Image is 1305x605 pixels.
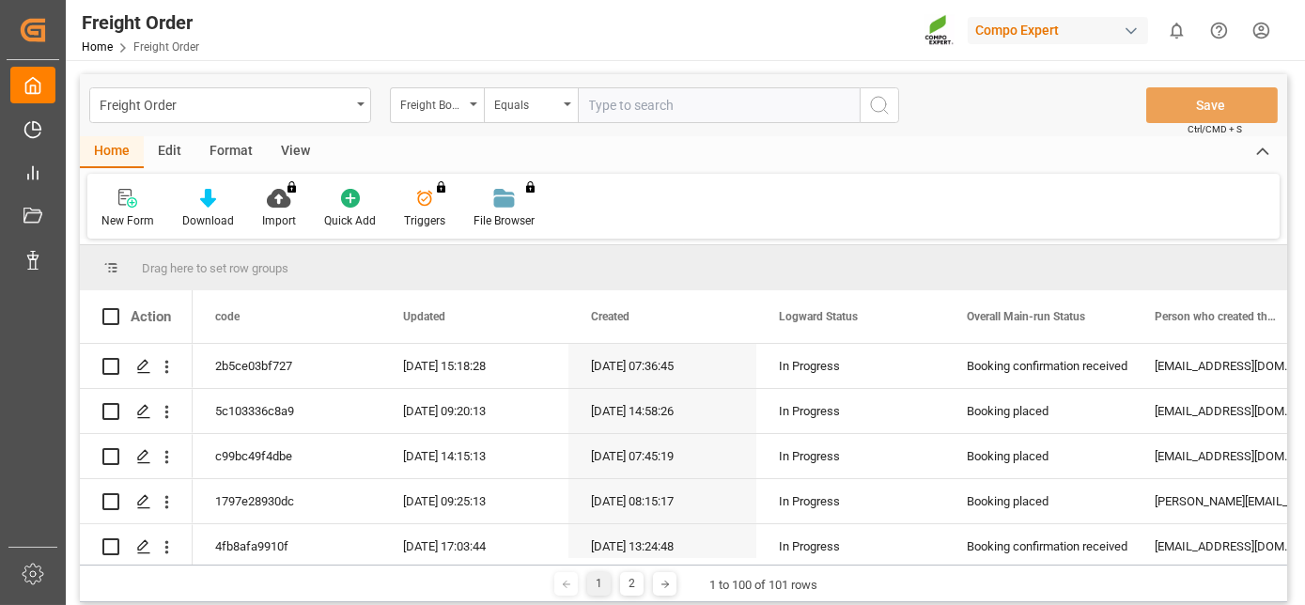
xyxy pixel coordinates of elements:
button: search button [860,87,899,123]
div: Press SPACE to select this row. [80,344,193,389]
div: Compo Expert [968,17,1148,44]
div: [DATE] 14:15:13 [381,434,568,478]
div: Press SPACE to select this row. [80,524,193,569]
div: 4fb8afa9910f [193,524,381,568]
div: [DATE] 07:45:19 [568,434,756,478]
div: Freight Order [100,92,350,116]
input: Type to search [578,87,860,123]
div: [DATE] 07:36:45 [568,344,756,388]
button: Help Center [1198,9,1240,52]
div: Edit [144,136,195,168]
span: Logward Status [779,310,858,323]
div: Freight Booking Number [400,92,464,114]
div: Equals [494,92,558,114]
button: open menu [89,87,371,123]
div: Press SPACE to select this row. [80,479,193,524]
div: [DATE] 08:15:17 [568,479,756,523]
div: [DATE] 09:25:13 [381,479,568,523]
img: Screenshot%202023-09-29%20at%2010.02.21.png_1712312052.png [924,14,955,47]
div: Booking confirmation received [967,525,1110,568]
span: code [215,310,240,323]
a: Home [82,40,113,54]
div: Freight Order [82,8,199,37]
span: Person who created the Object Mail Address [1155,310,1281,323]
div: In Progress [779,345,922,388]
div: Press SPACE to select this row. [80,434,193,479]
button: open menu [390,87,484,123]
div: 1797e28930dc [193,479,381,523]
div: Booking placed [967,390,1110,433]
div: 1 [587,572,611,596]
span: Ctrl/CMD + S [1188,122,1242,136]
div: Quick Add [324,212,376,229]
div: Press SPACE to select this row. [80,389,193,434]
div: c99bc49f4dbe [193,434,381,478]
div: Booking confirmation received [967,345,1110,388]
div: 2b5ce03bf727 [193,344,381,388]
span: Drag here to set row groups [142,261,288,275]
div: [DATE] 14:58:26 [568,389,756,433]
div: Download [182,212,234,229]
span: Updated [403,310,445,323]
div: In Progress [779,525,922,568]
div: 2 [620,572,644,596]
div: In Progress [779,480,922,523]
button: Compo Expert [968,12,1156,48]
div: Action [131,308,171,325]
span: Overall Main-run Status [967,310,1085,323]
span: Created [591,310,629,323]
div: [DATE] 17:03:44 [381,524,568,568]
div: 5c103336c8a9 [193,389,381,433]
div: View [267,136,324,168]
div: 1 to 100 of 101 rows [709,576,817,595]
div: Booking placed [967,480,1110,523]
div: [DATE] 15:18:28 [381,344,568,388]
div: Booking placed [967,435,1110,478]
div: [DATE] 13:24:48 [568,524,756,568]
button: Save [1146,87,1278,123]
div: Format [195,136,267,168]
div: Home [80,136,144,168]
button: open menu [484,87,578,123]
div: In Progress [779,435,922,478]
div: In Progress [779,390,922,433]
button: show 0 new notifications [1156,9,1198,52]
div: New Form [101,212,154,229]
div: [DATE] 09:20:13 [381,389,568,433]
